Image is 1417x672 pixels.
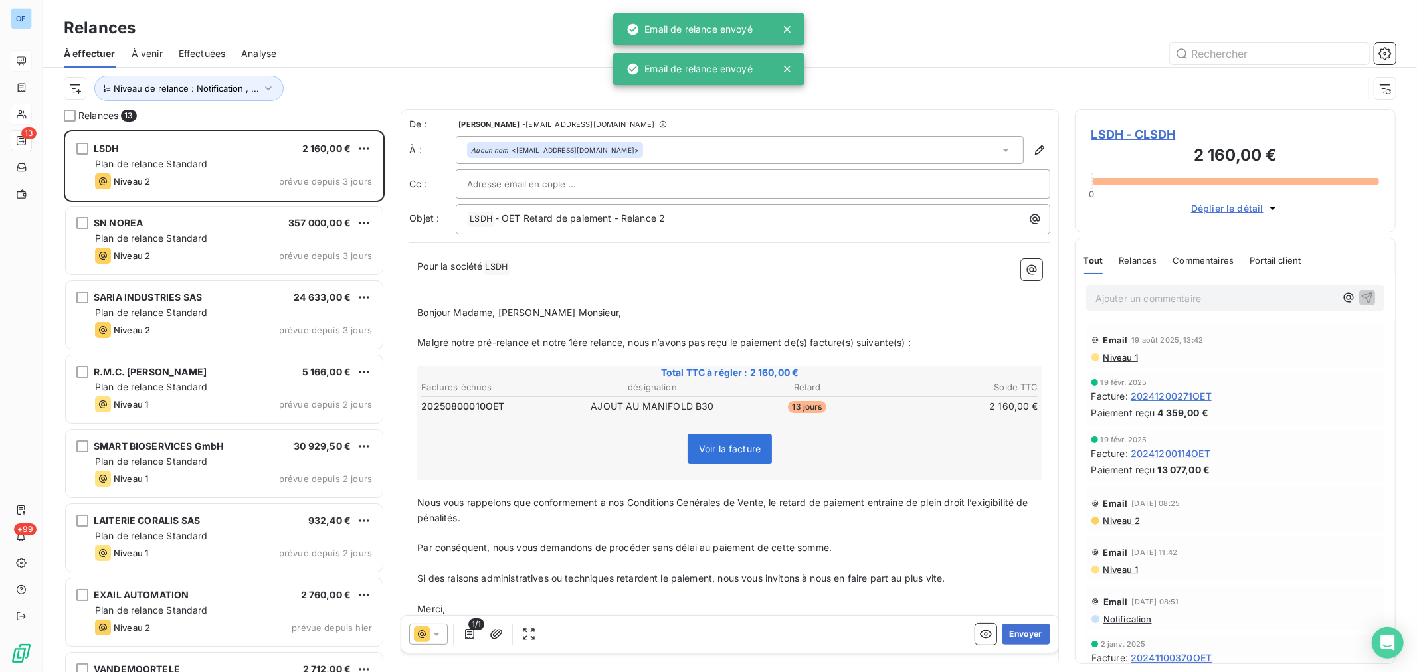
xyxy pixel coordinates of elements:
span: [DATE] 11:42 [1132,548,1178,556]
span: 2 janv. 2025 [1101,640,1146,648]
span: 13 [121,110,136,122]
span: 20241200114OET [1131,446,1210,460]
span: Commentaires [1173,255,1234,266]
span: Déplier le détail [1191,201,1264,215]
span: prévue depuis 2 jours [279,399,372,410]
span: Relances [1119,255,1157,266]
div: <[EMAIL_ADDRESS][DOMAIN_NAME]> [471,145,639,155]
span: 357 000,00 € [288,217,351,228]
th: Solde TTC [886,380,1039,394]
span: Email [1103,596,1128,607]
span: [PERSON_NAME] [458,120,520,128]
span: Plan de relance Standard [95,456,208,467]
div: Email de relance envoyé [626,17,753,41]
span: Plan de relance Standard [95,158,208,169]
th: Factures échues [421,380,574,394]
span: Paiement reçu [1091,406,1155,420]
span: Tout [1084,255,1103,266]
span: Niveau 1 [114,473,148,484]
span: À venir [132,47,163,60]
span: Total TTC à régler : 2 160,00 € [419,366,1040,379]
span: Facture : [1091,651,1128,665]
span: [DATE] 08:51 [1132,598,1179,606]
span: 24 633,00 € [294,292,351,303]
span: Niveau 2 [1102,515,1140,526]
span: 13 077,00 € [1158,463,1210,477]
span: Email [1103,498,1128,509]
span: De : [409,118,456,131]
th: Retard [731,380,884,394]
span: Portail client [1250,255,1301,266]
span: Email [1103,335,1128,345]
span: LSDH [94,143,119,154]
span: 0 [1089,189,1095,199]
span: Niveau 1 [1102,352,1138,363]
span: Voir la facture [699,443,761,454]
span: 19 févr. 2025 [1101,436,1147,444]
span: Plan de relance Standard [95,530,208,541]
span: Malgré notre pré-relance et notre 1ère relance, nous n’avons pas reçu le paiement de(s) facture(s... [417,337,911,348]
span: LAITERIE CORALIS SAS [94,515,200,526]
span: Niveau 1 [114,548,148,558]
span: Niveau de relance : Notification , ... [114,83,259,94]
span: 30 929,50 € [294,440,351,452]
span: 13 [21,127,37,139]
span: Email [1103,547,1128,558]
span: Niveau 2 [114,176,150,187]
td: 2 160,00 € [886,399,1039,414]
span: Niveau 1 [1102,564,1138,575]
span: prévue depuis 2 jours [279,548,372,558]
span: +99 [14,523,37,535]
span: - OET Retard de paiement - Relance 2 [495,212,665,224]
img: Logo LeanPay [11,643,32,664]
div: Email de relance envoyé [626,57,753,81]
span: 19 févr. 2025 [1101,378,1147,386]
span: 20241100370OET [1131,651,1212,665]
span: Plan de relance Standard [95,381,208,392]
div: grid [64,130,385,672]
span: Merci, [417,603,445,614]
span: Bonjour Madame, [PERSON_NAME] Monsieur, [417,307,621,318]
h3: Relances [64,16,136,40]
span: Analyse [241,47,276,60]
span: LSDH [484,260,510,275]
span: 1/1 [468,618,484,630]
span: [DATE] 08:25 [1132,499,1181,507]
span: prévue depuis 3 jours [279,176,372,187]
th: désignation [575,380,729,394]
span: Facture : [1091,389,1128,403]
span: Relances [78,109,118,122]
span: 20241200271OET [1131,389,1212,403]
span: 932,40 € [308,515,351,526]
span: EXAIL AUTOMATION [94,589,189,600]
label: À : [409,143,456,157]
span: R.M.C. [PERSON_NAME] [94,366,207,377]
span: Effectuées [179,47,226,60]
span: Plan de relance Standard [95,604,208,616]
button: Déplier le détail [1187,201,1283,216]
span: LSDH [468,212,494,227]
span: Par conséquent, nous vous demandons de procéder sans délai au paiement de cette somme. [417,542,832,553]
em: Aucun nom [471,145,508,155]
span: 13 jours [788,401,826,413]
span: Niveau 2 [114,250,150,261]
span: prévue depuis hier [292,622,372,633]
span: Si des raisons administratives ou techniques retardent le paiement, nous vous invitons à nous en ... [417,572,945,584]
span: Plan de relance Standard [95,232,208,244]
span: Plan de relance Standard [95,307,208,318]
span: SARIA INDUSTRIES SAS [94,292,202,303]
td: AJOUT AU MANIFOLD B30 [575,399,729,414]
span: À effectuer [64,47,116,60]
span: Niveau 2 [114,325,150,335]
span: 2 160,00 € [302,143,351,154]
span: Paiement reçu [1091,463,1155,477]
input: Rechercher [1170,43,1369,64]
label: Cc : [409,177,456,191]
span: prévue depuis 3 jours [279,250,372,261]
span: 20250800010OET [421,400,504,413]
button: Envoyer [1002,624,1050,645]
span: 2 760,00 € [301,589,351,600]
input: Adresse email en copie ... [467,174,610,194]
span: LSDH - CLSDH [1091,126,1379,143]
span: prévue depuis 2 jours [279,473,372,484]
